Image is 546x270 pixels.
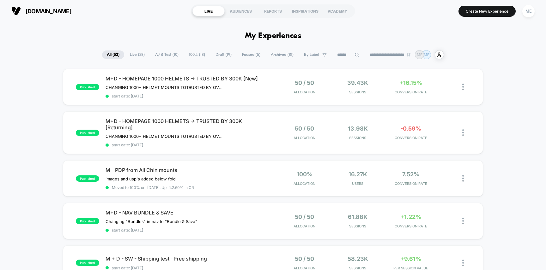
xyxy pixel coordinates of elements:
[349,171,367,178] span: 16.27k
[462,218,464,224] img: close
[333,224,383,228] span: Sessions
[333,181,383,186] span: Users
[106,143,273,147] span: start date: [DATE]
[106,176,176,181] span: images and usp's added below fold
[266,50,298,59] span: Archived ( 81 )
[348,214,367,220] span: 61.88k
[125,50,149,59] span: Live ( 28 )
[295,125,314,132] span: 50 / 50
[386,224,436,228] span: CONVERSION RATE
[462,129,464,136] img: close
[520,5,537,18] button: ME
[522,5,535,17] div: ME
[386,136,436,140] span: CONVERSION RATE
[9,6,73,16] button: [DOMAIN_NAME]
[26,8,71,15] span: [DOMAIN_NAME]
[333,90,383,94] span: Sessions
[294,136,315,140] span: Allocation
[76,175,99,182] span: published
[184,50,210,59] span: 100% ( 18 )
[102,50,124,59] span: All ( 52 )
[424,52,429,57] p: ME
[237,50,265,59] span: Paused ( 5 )
[150,50,183,59] span: A/B Test ( 10 )
[321,6,354,16] div: ACADEMY
[458,6,516,17] button: Create New Experience
[400,255,421,262] span: +9.61%
[462,84,464,90] img: close
[106,75,273,82] span: M+D - HOMEPAGE 1000 HELMETS -> TRUSTED BY 300K [New]
[347,79,368,86] span: 39.43k
[294,181,315,186] span: Allocation
[295,255,314,262] span: 50 / 50
[211,50,236,59] span: Draft ( 19 )
[11,6,21,16] img: Visually logo
[106,167,273,173] span: M - PDP from All Chin mounts
[462,260,464,266] img: close
[106,255,273,262] span: M + D - SW - Shipping test - Free shipping
[333,136,383,140] span: Sessions
[106,228,273,232] span: start date: [DATE]
[192,6,225,16] div: LIVE
[106,94,273,98] span: start date: [DATE]
[76,130,99,136] span: published
[400,125,421,132] span: -0.59%
[225,6,257,16] div: AUDIENCES
[106,209,273,216] span: M+D - NAV BUNDLE & SAVE
[304,52,319,57] span: By Label
[112,185,194,190] span: Moved to 100% on: [DATE] . Uplift: 2.60% in CR
[76,218,99,224] span: published
[106,134,223,139] span: CHANGING 1000+ HELMET MOUNTS TOTRUSTED BY OVER 300,000 RIDERS ON HOMEPAGE DESKTOP AND MOBILERETUR...
[399,79,422,86] span: +16.15%
[402,171,419,178] span: 7.52%
[417,52,422,57] p: ME
[294,224,315,228] span: Allocation
[295,214,314,220] span: 50 / 50
[245,32,301,41] h1: My Experiences
[386,181,436,186] span: CONVERSION RATE
[400,214,421,220] span: +1.22%
[76,84,99,90] span: published
[462,175,464,182] img: close
[297,171,312,178] span: 100%
[294,90,315,94] span: Allocation
[106,85,223,90] span: CHANGING 1000+ HELMET MOUNTS TOTRUSTED BY OVER 300,000 RIDERS ON HOMEPAGE DESKTOP AND MOBILE
[407,53,410,56] img: end
[257,6,289,16] div: REPORTS
[348,125,368,132] span: 13.98k
[295,79,314,86] span: 50 / 50
[76,260,99,266] span: published
[106,118,273,131] span: M+D - HOMEPAGE 1000 HELMETS -> TRUSTED BY 300K [Returning]
[289,6,321,16] div: INSPIRATIONS
[348,255,368,262] span: 58.23k
[386,90,436,94] span: CONVERSION RATE
[106,219,197,224] span: Changing "Bundles" in nav to "Bundle & Save"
